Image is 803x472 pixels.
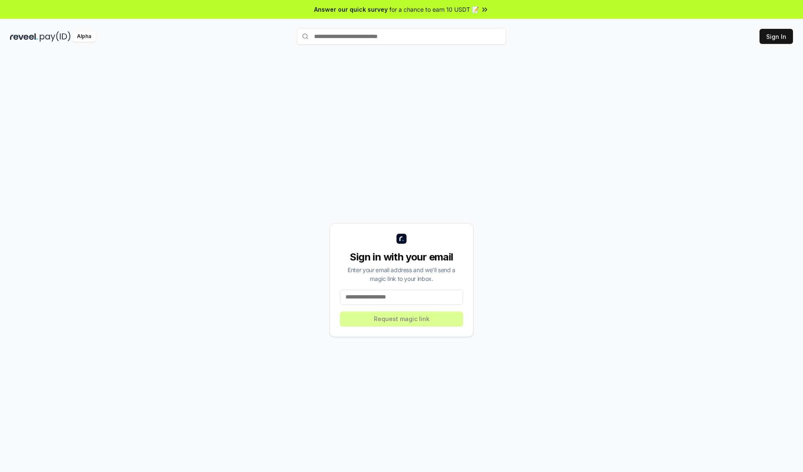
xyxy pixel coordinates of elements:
span: for a chance to earn 10 USDT 📝 [389,5,479,14]
div: Sign in with your email [340,250,463,264]
img: logo_small [396,234,407,244]
div: Alpha [72,31,96,42]
img: pay_id [40,31,71,42]
button: Sign In [760,29,793,44]
div: Enter your email address and we’ll send a magic link to your inbox. [340,265,463,283]
span: Answer our quick survey [314,5,388,14]
img: reveel_dark [10,31,38,42]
